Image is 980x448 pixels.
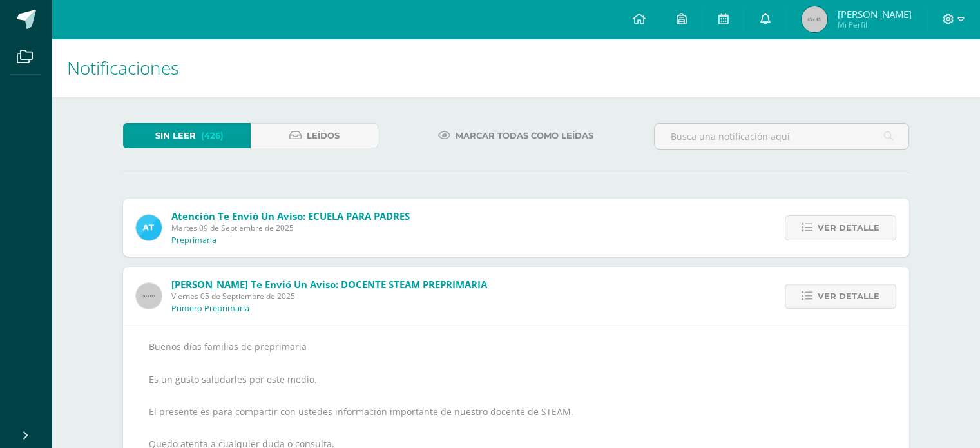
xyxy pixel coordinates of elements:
[123,123,251,148] a: Sin leer(426)
[837,19,911,30] span: Mi Perfil
[307,124,340,148] span: Leídos
[201,124,224,148] span: (426)
[818,284,879,308] span: Ver detalle
[422,123,610,148] a: Marcar todas como leídas
[67,55,179,80] span: Notificaciones
[251,123,378,148] a: Leídos
[456,124,593,148] span: Marcar todas como leídas
[655,124,908,149] input: Busca una notificación aquí
[802,6,827,32] img: 45x45
[171,291,487,302] span: Viernes 05 de Septiembre de 2025
[171,209,410,222] span: Atención te envió un aviso: ECUELA PARA PADRES
[155,124,196,148] span: Sin leer
[818,216,879,240] span: Ver detalle
[136,215,162,240] img: 9fc725f787f6a993fc92a288b7a8b70c.png
[171,304,249,314] p: Primero Preprimaria
[171,278,487,291] span: [PERSON_NAME] te envió un aviso: DOCENTE STEAM PREPRIMARIA
[136,283,162,309] img: 60x60
[171,222,410,233] span: Martes 09 de Septiembre de 2025
[171,235,216,246] p: Preprimaria
[837,8,911,21] span: [PERSON_NAME]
